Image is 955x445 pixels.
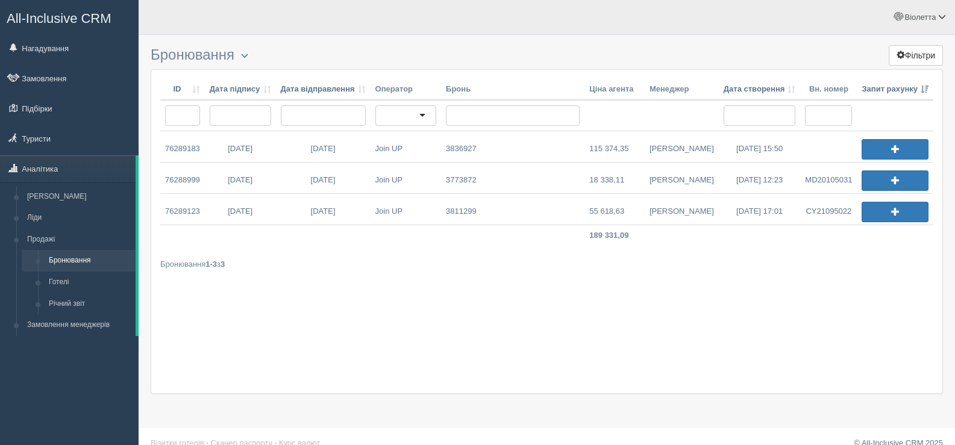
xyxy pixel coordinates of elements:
a: [PERSON_NAME] [645,163,719,193]
a: [PERSON_NAME] [645,194,719,225]
th: Бронь [441,79,584,101]
a: Бронювання [43,250,136,272]
a: Готелі [43,272,136,293]
a: Продажі [22,229,136,251]
div: Бронювання з [160,258,933,270]
a: Join UP [371,131,438,162]
a: Дата відправлення [281,84,366,95]
a: [DATE] 12:23 [719,163,801,193]
th: Вн. номер [800,79,857,101]
a: ID [165,84,200,95]
a: [DATE] [205,163,276,193]
h3: Бронювання [151,47,943,63]
th: Оператор [371,79,441,101]
a: Річний звіт [43,293,136,315]
a: 3811299 [441,194,584,225]
button: Фільтри [889,45,943,66]
a: 76289183 [160,131,205,162]
a: [PERSON_NAME] [22,186,136,208]
span: Віолетта [904,13,936,22]
th: Ціна агента [584,79,645,101]
span: All-Inclusive CRM [7,11,111,26]
a: Дата підпису [210,84,271,95]
a: MD20105031 [800,163,857,193]
th: Менеджер [645,79,719,101]
a: CY21095022 [800,194,857,225]
a: All-Inclusive CRM [1,1,138,34]
a: Ліди [22,207,136,229]
b: 1-3 [205,260,217,269]
a: 55 618,63 [584,194,645,225]
a: 3836927 [441,131,584,162]
a: Запит рахунку [862,84,928,95]
a: Дата створення [724,84,796,95]
a: Замовлення менеджерів [22,314,136,336]
a: [DATE] 15:50 [719,131,801,162]
a: 76288999 [160,163,205,193]
a: [DATE] [276,194,371,225]
a: 3773872 [441,163,584,193]
a: 76289123 [160,194,205,225]
a: 115 374,35 [584,131,643,162]
a: [DATE] [205,131,276,162]
a: [DATE] [276,131,371,162]
a: [PERSON_NAME] [645,131,719,162]
b: 3 [221,260,225,269]
a: [DATE] [205,194,276,225]
a: 18 338,11 [584,163,645,193]
a: Join UP [371,163,441,193]
a: Join UP [371,194,441,225]
a: [DATE] [276,163,371,193]
a: [DATE] 17:01 [719,194,801,225]
td: 189 331,09 [584,225,645,246]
